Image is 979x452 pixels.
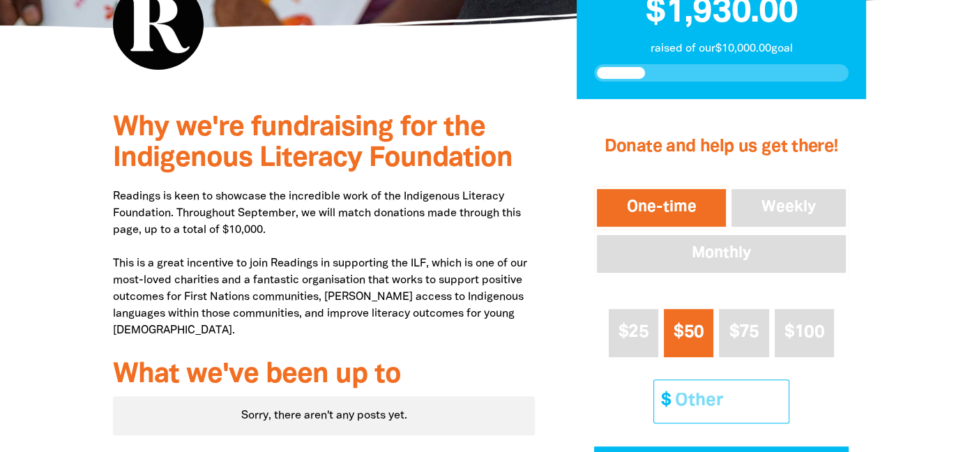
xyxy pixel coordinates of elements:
[113,115,513,172] span: Why we're fundraising for the Indigenous Literacy Foundation
[784,324,824,340] span: $100
[594,119,849,175] h2: Donate and help us get there!
[113,396,535,435] div: Sorry, there aren't any posts yet.
[618,324,648,340] span: $25
[113,396,535,435] div: Paginated content
[729,186,849,229] button: Weekly
[674,324,704,340] span: $50
[609,309,658,357] button: $25
[664,309,713,357] button: $50
[775,309,835,357] button: $100
[654,380,671,423] span: $
[594,40,849,57] p: raised of our $10,000.00 goal
[113,188,535,339] p: Readings is keen to showcase the incredible work of the Indigenous Literacy Foundation. Throughou...
[665,380,789,423] input: Other
[113,360,535,391] h3: What we've been up to
[594,232,849,276] button: Monthly
[729,324,759,340] span: $75
[719,309,768,357] button: $75
[594,186,729,229] button: One-time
